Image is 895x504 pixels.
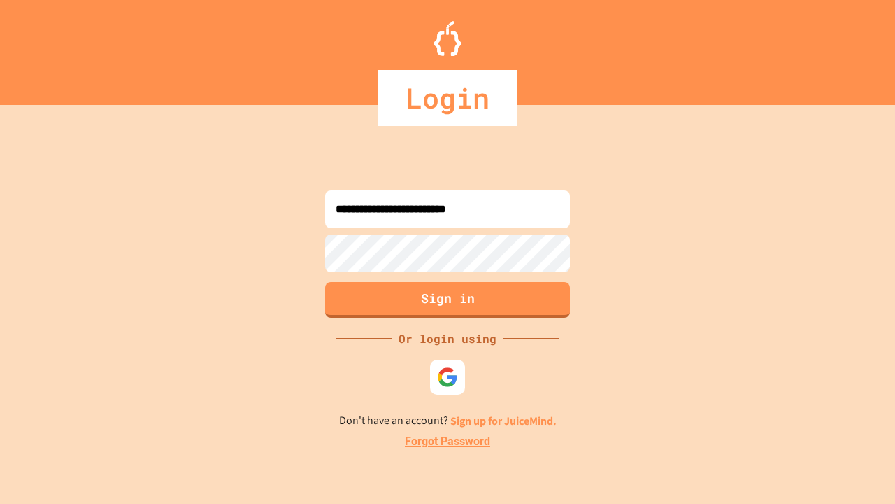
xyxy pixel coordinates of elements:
div: Login [378,70,517,126]
img: google-icon.svg [437,367,458,388]
p: Don't have an account? [339,412,557,430]
div: Or login using [392,330,503,347]
a: Sign up for JuiceMind. [450,414,557,428]
a: Forgot Password [405,433,490,450]
img: Logo.svg [434,21,461,56]
button: Sign in [325,282,570,318]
